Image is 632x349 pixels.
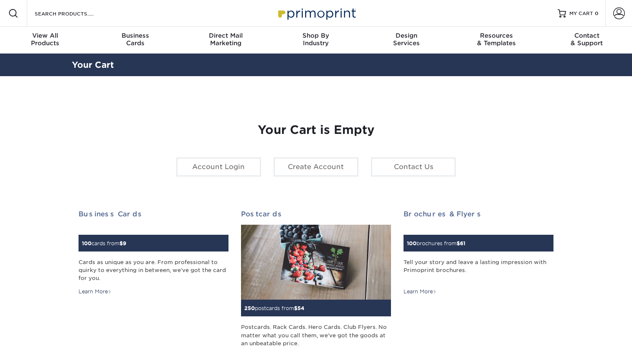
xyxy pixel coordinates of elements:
[404,210,553,218] h2: Brochures & Flyers
[460,240,465,246] span: 61
[79,258,228,282] div: Cards as unique as you are. From professional to quirky to everything in between, we've got the c...
[90,32,180,47] div: Cards
[123,240,126,246] span: 9
[176,157,261,177] a: Account Login
[244,305,305,311] small: postcards from
[79,210,228,218] h2: Business Cards
[361,32,452,47] div: Services
[34,8,115,18] input: SEARCH PRODUCTS.....
[452,32,542,39] span: Resources
[79,123,554,137] h1: Your Cart is Empty
[452,27,542,54] a: Resources& Templates
[79,210,228,296] a: Business Cards 100cards from$9 Cards as unique as you are. From professional to quirky to everyth...
[180,32,271,39] span: Direct Mail
[407,240,465,246] small: brochures from
[271,32,361,47] div: Industry
[241,323,391,347] div: Postcards. Rack Cards. Hero Cards. Club Flyers. No matter what you call them, we've got the goods...
[180,27,271,54] a: Direct MailMarketing
[241,225,391,300] img: Postcards
[542,32,632,39] span: Contact
[119,240,123,246] span: $
[180,32,271,47] div: Marketing
[82,240,126,246] small: cards from
[274,157,358,177] a: Create Account
[294,305,297,311] span: $
[241,210,391,218] h2: Postcards
[371,157,456,177] a: Contact Us
[244,305,255,311] span: 250
[274,4,358,22] img: Primoprint
[72,60,114,70] a: Your Cart
[79,288,112,295] div: Learn More
[271,27,361,54] a: Shop ByIndustry
[404,210,553,296] a: Brochures & Flyers 100brochures from$61 Tell your story and leave a lasting impression with Primo...
[90,32,180,39] span: Business
[404,288,437,295] div: Learn More
[569,10,593,17] span: MY CART
[457,240,460,246] span: $
[404,258,553,282] div: Tell your story and leave a lasting impression with Primoprint brochures.
[82,240,91,246] span: 100
[452,32,542,47] div: & Templates
[542,32,632,47] div: & Support
[361,27,452,54] a: DesignServices
[297,305,305,311] span: 54
[542,27,632,54] a: Contact& Support
[361,32,452,39] span: Design
[271,32,361,39] span: Shop By
[407,240,416,246] span: 100
[595,10,599,16] span: 0
[90,27,180,54] a: BusinessCards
